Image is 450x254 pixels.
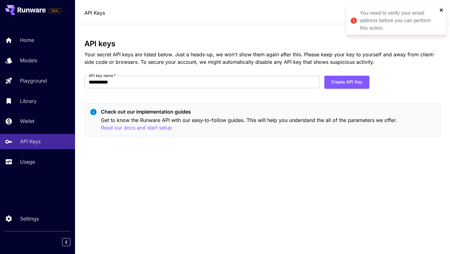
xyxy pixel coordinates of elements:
p: Models [20,57,37,64]
button: close [439,8,444,13]
span: Add your payment card to enable full platform functionality. [48,7,62,14]
h3: API keys [84,39,441,48]
div: You need to verify your email address before you can perform this action. [360,9,437,32]
button: Collapse sidebar [62,238,70,246]
span: TRIAL [48,8,62,13]
p: Check out our implementation guides [101,108,435,115]
button: Create API Key [324,76,369,89]
button: Read our docs and start setup [101,124,172,132]
p: Get to know the Runware API with our easy-to-follow guides. This will help you understand the all... [101,116,435,132]
div: Collapse sidebar [67,236,75,248]
label: API key name [89,73,116,78]
p: API Keys [20,138,41,145]
nav: breadcrumb [84,9,105,17]
p: Wallet [20,117,34,125]
p: Playground [20,77,47,84]
p: Usage [20,158,35,165]
p: Your secret API keys are listed below. Just a heads-up, we won't show them again after this. Plea... [84,51,441,66]
p: Settings [20,215,39,222]
p: Library [20,97,37,105]
p: Home [20,36,34,44]
a: API Keys [84,9,105,17]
